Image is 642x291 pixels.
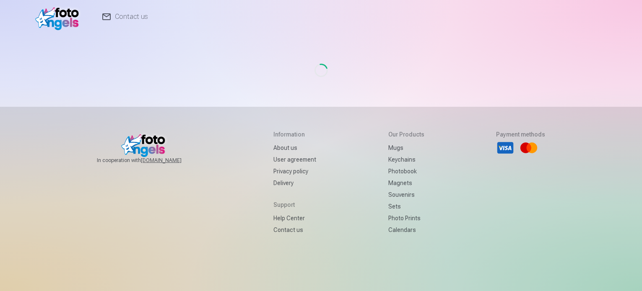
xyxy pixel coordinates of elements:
a: Sets [388,201,424,212]
h5: Support [273,201,316,209]
li: Mastercard [520,139,538,157]
h5: Information [273,130,316,139]
a: About us [273,142,316,154]
li: Visa [496,139,515,157]
a: Magnets [388,177,424,189]
a: Keychains [388,154,424,165]
a: Calendars [388,224,424,236]
a: [DOMAIN_NAME] [141,157,202,164]
a: Privacy policy [273,165,316,177]
h5: Payment methods [496,130,545,139]
img: /fa1 [35,3,83,30]
a: User agreement [273,154,316,165]
span: In cooperation with [97,157,202,164]
a: Photobook [388,165,424,177]
a: Help Center [273,212,316,224]
a: Delivery [273,177,316,189]
a: Souvenirs [388,189,424,201]
h5: Our products [388,130,424,139]
a: Contact us [273,224,316,236]
a: Photo prints [388,212,424,224]
a: Mugs [388,142,424,154]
